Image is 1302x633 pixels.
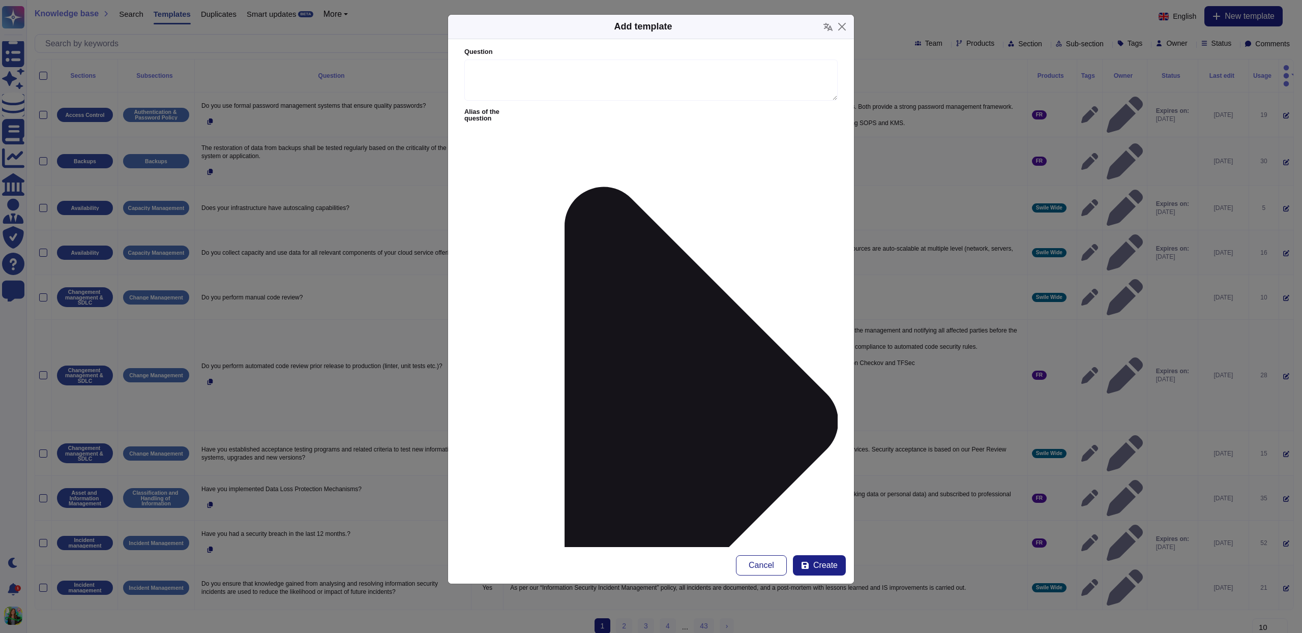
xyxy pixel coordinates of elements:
button: Create [793,555,846,576]
button: Cancel [736,555,787,576]
span: Cancel [749,561,774,569]
span: Create [813,561,838,569]
button: Close [834,19,850,35]
div: Add template [614,20,672,34]
label: Question [464,49,838,55]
